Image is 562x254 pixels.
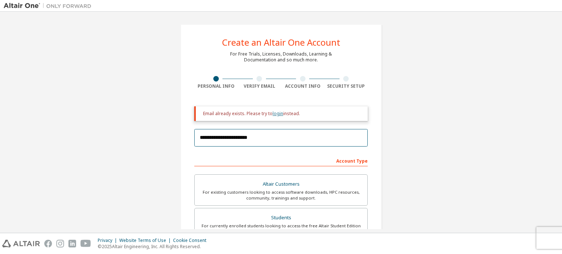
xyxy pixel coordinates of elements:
[199,213,363,223] div: Students
[98,243,211,250] p: © 2025 Altair Engineering, Inc. All Rights Reserved.
[199,223,363,235] div: For currently enrolled students looking to access the free Altair Student Edition bundle and all ...
[2,240,40,247] img: altair_logo.svg
[325,83,368,89] div: Security Setup
[238,83,281,89] div: Verify Email
[68,240,76,247] img: linkedin.svg
[44,240,52,247] img: facebook.svg
[173,238,211,243] div: Cookie Consent
[194,83,238,89] div: Personal Info
[98,238,119,243] div: Privacy
[199,179,363,189] div: Altair Customers
[194,155,368,166] div: Account Type
[80,240,91,247] img: youtube.svg
[222,38,340,47] div: Create an Altair One Account
[273,110,283,117] a: login
[119,238,173,243] div: Website Terms of Use
[4,2,95,10] img: Altair One
[203,111,362,117] div: Email already exists. Please try to instead.
[56,240,64,247] img: instagram.svg
[230,51,332,63] div: For Free Trials, Licenses, Downloads, Learning & Documentation and so much more.
[281,83,325,89] div: Account Info
[199,189,363,201] div: For existing customers looking to access software downloads, HPC resources, community, trainings ...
